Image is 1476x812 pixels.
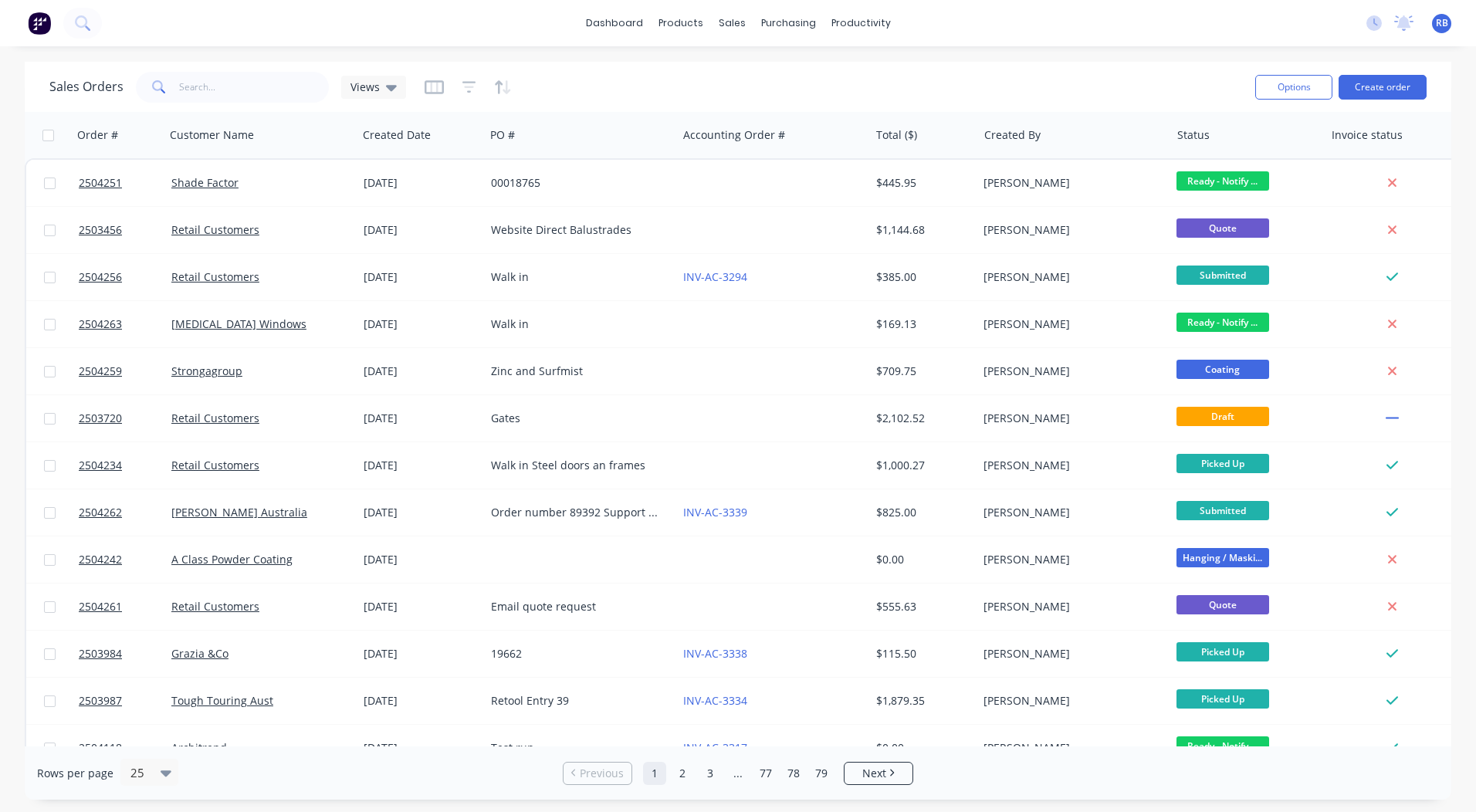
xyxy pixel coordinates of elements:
[79,599,122,614] span: 2504261
[79,442,171,489] a: 2504234
[171,175,239,190] a: Shade Factor
[364,175,479,191] div: [DATE]
[683,505,747,519] a: INV-AC-3339
[79,646,122,661] span: 2503984
[983,175,1155,191] div: [PERSON_NAME]
[79,584,171,630] a: 2504261
[1176,642,1269,661] span: Picked Up
[876,222,967,238] div: $1,144.68
[876,740,967,756] div: $0.00
[683,740,747,755] a: INV-AC-3317
[491,364,662,379] div: Zinc and Surfmist
[564,766,631,781] a: Previous page
[810,762,833,785] a: Page 79
[79,222,122,238] span: 2503456
[683,127,785,143] div: Accounting Order #
[491,646,662,661] div: 19662
[491,599,662,614] div: Email quote request
[753,12,824,35] div: purchasing
[876,599,967,614] div: $555.63
[79,301,171,347] a: 2504263
[170,127,254,143] div: Customer Name
[1176,736,1269,756] span: Ready - Notify ...
[1176,360,1269,379] span: Coating
[876,127,917,143] div: Total ($)
[79,364,122,379] span: 2504259
[557,762,919,785] ul: Pagination
[491,175,662,191] div: 00018765
[1176,313,1269,332] span: Ready - Notify ...
[876,646,967,661] div: $115.50
[983,646,1155,661] div: [PERSON_NAME]
[491,269,662,285] div: Walk in
[1176,266,1269,285] span: Submitted
[171,599,259,614] a: Retail Customers
[983,552,1155,567] div: [PERSON_NAME]
[983,316,1155,332] div: [PERSON_NAME]
[782,762,805,785] a: Page 78
[1176,548,1269,567] span: Hanging / Maski...
[754,762,777,785] a: Page 77
[1176,407,1269,426] span: Draft
[876,505,967,520] div: $825.00
[1177,127,1210,143] div: Status
[491,316,662,332] div: Walk in
[79,316,122,332] span: 2504263
[1436,16,1448,30] span: RB
[651,12,711,35] div: products
[79,395,171,442] a: 2503720
[79,505,122,520] span: 2504262
[862,766,886,781] span: Next
[580,766,624,781] span: Previous
[490,127,515,143] div: PO #
[876,364,967,379] div: $709.75
[491,740,662,756] div: Test run
[699,762,722,785] a: Page 3
[1176,454,1269,473] span: Picked Up
[1339,75,1427,100] button: Create order
[1176,595,1269,614] span: Quote
[79,160,171,206] a: 2504251
[983,693,1155,709] div: [PERSON_NAME]
[983,222,1155,238] div: [PERSON_NAME]
[876,269,967,285] div: $385.00
[28,12,51,35] img: Factory
[983,505,1155,520] div: [PERSON_NAME]
[876,316,967,332] div: $169.13
[824,12,899,35] div: productivity
[876,411,967,426] div: $2,102.52
[671,762,694,785] a: Page 2
[643,762,666,785] a: Page 1 is your current page
[77,127,118,143] div: Order #
[364,693,479,709] div: [DATE]
[983,364,1155,379] div: [PERSON_NAME]
[683,269,747,284] a: INV-AC-3294
[491,458,662,473] div: Walk in Steel doors an frames
[1176,218,1269,238] span: Quote
[683,693,747,708] a: INV-AC-3334
[171,693,273,708] a: Tough Touring Aust
[79,458,122,473] span: 2504234
[578,12,651,35] a: dashboard
[491,505,662,520] div: Order number 89392 Support Arm (J/N 6007-20)
[179,72,330,103] input: Search...
[364,599,479,614] div: [DATE]
[171,316,306,331] a: [MEDICAL_DATA] Windows
[983,269,1155,285] div: [PERSON_NAME]
[364,222,479,238] div: [DATE]
[171,364,242,378] a: Strongagroup
[1332,127,1403,143] div: Invoice status
[876,175,967,191] div: $445.95
[983,411,1155,426] div: [PERSON_NAME]
[171,646,229,661] a: Grazia &Co
[171,269,259,284] a: Retail Customers
[363,127,431,143] div: Created Date
[79,411,122,426] span: 2503720
[983,740,1155,756] div: [PERSON_NAME]
[876,458,967,473] div: $1,000.27
[79,552,122,567] span: 2504242
[79,269,122,285] span: 2504256
[364,646,479,661] div: [DATE]
[79,207,171,253] a: 2503456
[1176,501,1269,520] span: Submitted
